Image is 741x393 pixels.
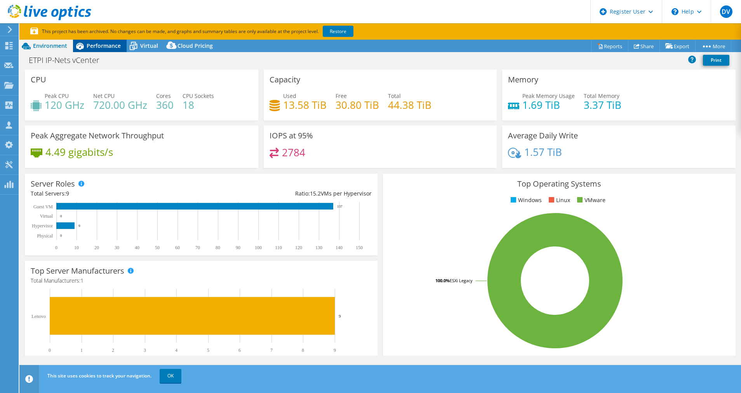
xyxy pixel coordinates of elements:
text: 20 [94,245,99,250]
h4: 3.37 TiB [584,101,621,109]
span: Net CPU [93,92,115,100]
h3: Capacity [270,75,300,84]
text: 6 [238,348,241,353]
text: 9 [334,348,336,353]
h3: CPU [31,75,46,84]
h4: 120 GHz [45,101,84,109]
span: Free [336,92,347,100]
text: 100 [255,245,262,250]
span: 9 [66,190,69,197]
h4: 1.57 TiB [524,148,562,156]
text: 2 [112,348,114,353]
h3: Top Operating Systems [389,180,730,188]
svg: \n [671,8,678,15]
span: Cloud Pricing [177,42,213,49]
h3: Average Daily Write [508,131,578,140]
text: 40 [135,245,139,250]
text: 9 [339,314,341,318]
text: 70 [195,245,200,250]
text: 0 [60,214,62,218]
span: This site uses cookies to track your navigation. [47,372,151,379]
a: Export [659,40,696,52]
span: Peak Memory Usage [522,92,575,100]
text: 137 [337,204,343,208]
text: 130 [315,245,322,250]
span: Environment [33,42,67,49]
div: Total Servers: [31,189,201,198]
tspan: 100.0% [435,278,450,283]
text: 150 [356,245,363,250]
a: Share [628,40,660,52]
a: Reports [591,40,628,52]
span: Virtual [140,42,158,49]
text: 5 [207,348,209,353]
text: 9 [78,224,80,228]
span: Cores [156,92,171,100]
li: Linux [547,196,570,204]
text: Virtual [40,213,53,219]
h4: 44.38 TiB [388,101,431,109]
span: CPU Sockets [183,92,214,100]
text: 8 [302,348,304,353]
h3: Top Server Manufacturers [31,267,124,275]
h4: 13.58 TiB [283,101,327,109]
text: 3 [144,348,146,353]
text: 4 [175,348,177,353]
text: 120 [295,245,302,250]
span: Total Memory [584,92,619,100]
h4: 360 [156,101,174,109]
span: 15.2 [310,190,321,197]
tspan: ESXi Legacy [450,278,473,283]
text: 110 [275,245,282,250]
text: 10 [74,245,79,250]
text: Physical [37,233,53,239]
text: 30 [115,245,119,250]
text: 80 [216,245,220,250]
h1: ETPI IP-Nets vCenter [25,56,111,65]
a: Restore [323,26,353,37]
a: OK [160,369,181,383]
li: VMware [575,196,605,204]
text: 1 [80,348,83,353]
text: 0 [49,348,51,353]
li: Windows [509,196,542,204]
h4: 1.69 TiB [522,101,575,109]
p: This project has been archived. No changes can be made, and graphs and summary tables are only av... [30,27,411,36]
h3: Server Roles [31,180,75,188]
h4: 2784 [282,148,305,157]
a: Print [703,55,729,66]
text: 60 [175,245,180,250]
h4: 30.80 TiB [336,101,379,109]
text: 0 [55,245,57,250]
span: Peak CPU [45,92,69,100]
div: Ratio: VMs per Hypervisor [201,189,372,198]
h4: 18 [183,101,214,109]
h3: Memory [508,75,538,84]
span: Total [388,92,401,100]
span: Used [283,92,296,100]
h4: 720.00 GHz [93,101,147,109]
text: 0 [60,234,62,238]
text: 140 [336,245,343,250]
span: DV [720,5,732,18]
span: Performance [87,42,121,49]
text: Lenovo [31,314,46,319]
h3: Peak Aggregate Network Throughput [31,131,164,140]
text: 50 [155,245,160,250]
text: Hypervisor [32,223,53,229]
h3: IOPS at 95% [270,131,313,140]
text: 7 [270,348,273,353]
h4: 4.49 gigabits/s [45,148,113,156]
a: More [695,40,731,52]
text: 90 [236,245,240,250]
text: Guest VM [33,204,53,210]
h4: Total Manufacturers: [31,276,372,285]
span: 1 [80,277,83,284]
